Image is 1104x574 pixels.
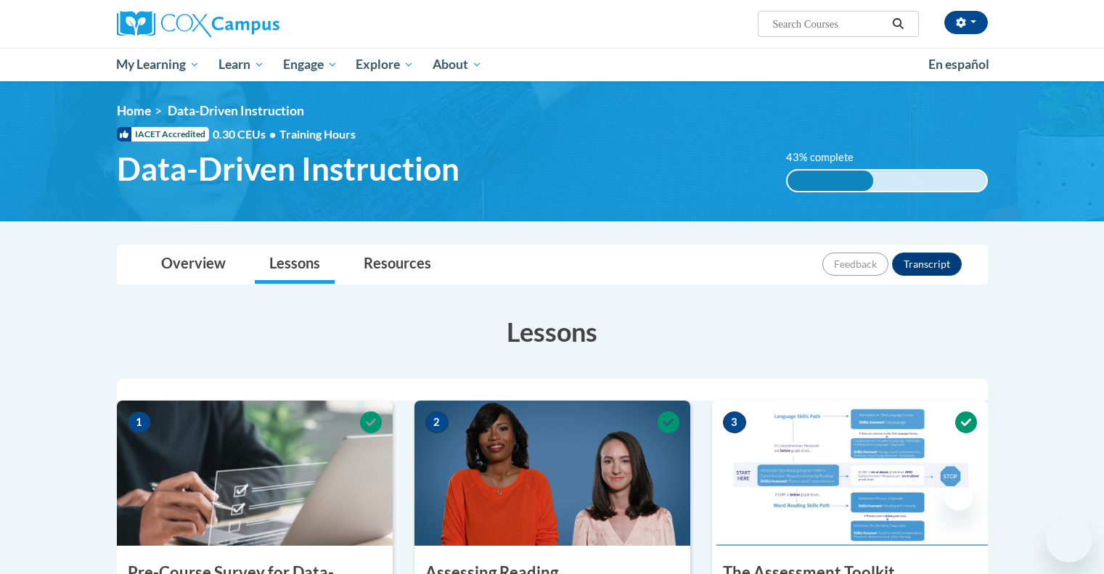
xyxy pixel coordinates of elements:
[433,56,482,73] span: About
[928,57,989,72] span: En español
[919,49,999,80] a: En español
[723,411,746,433] span: 3
[117,313,988,350] h3: Lessons
[279,127,356,141] span: Training Hours
[168,103,304,118] span: Data-Driven Instruction
[892,253,962,276] button: Transcript
[423,48,491,81] a: About
[107,48,210,81] a: My Learning
[944,11,988,34] button: Account Settings
[117,149,459,188] span: Data-Driven Instruction
[788,171,873,191] div: 43% complete
[117,127,209,142] span: IACET Accredited
[356,56,414,73] span: Explore
[274,48,347,81] a: Engage
[771,15,887,33] input: Search Courses
[944,481,973,510] iframe: Close message
[117,11,279,37] img: Cox Campus
[255,245,335,284] a: Lessons
[1046,516,1092,562] iframe: Button to launch messaging window
[117,401,393,546] img: Course Image
[128,411,151,433] span: 1
[712,401,988,546] img: Course Image
[349,245,446,284] a: Resources
[218,56,264,73] span: Learn
[269,127,276,141] span: •
[346,48,423,81] a: Explore
[414,401,690,546] img: Course Image
[213,126,279,142] span: 0.30 CEUs
[209,48,274,81] a: Learn
[116,56,200,73] span: My Learning
[822,253,888,276] button: Feedback
[117,103,151,118] a: Home
[117,11,393,37] a: Cox Campus
[95,48,1010,81] div: Main menu
[425,411,449,433] span: 2
[887,15,909,33] button: Search
[786,149,870,165] label: 43% complete
[147,245,240,284] a: Overview
[283,56,338,73] span: Engage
